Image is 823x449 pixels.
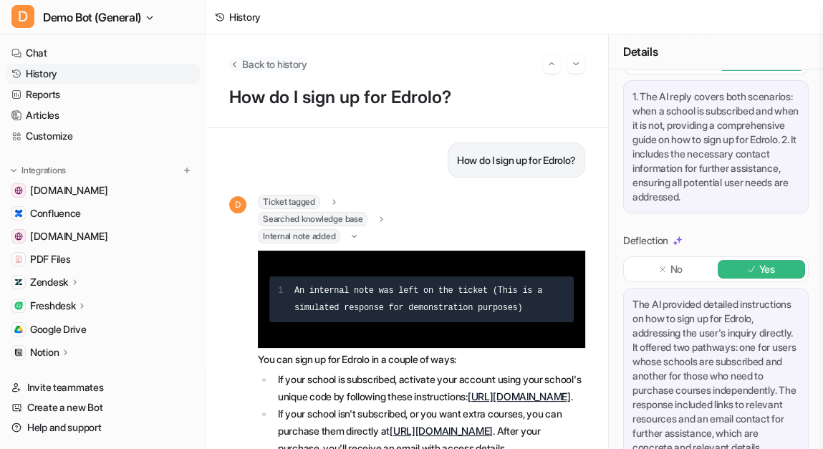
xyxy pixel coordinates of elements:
[14,301,23,310] img: Freshdesk
[567,54,585,73] button: Go to next session
[9,165,19,175] img: expand menu
[14,209,23,218] img: Confluence
[6,64,200,84] a: History
[30,229,107,243] span: [DOMAIN_NAME]
[6,249,200,269] a: PDF FilesPDF Files
[14,325,23,334] img: Google Drive
[229,9,261,24] div: History
[468,390,571,402] a: [URL][DOMAIN_NAME]
[6,417,200,438] a: Help and support
[278,282,283,299] div: 1
[623,80,809,213] div: 1. The AI reply covers both scenarios: when a school is subscribed and when it is not, providing ...
[258,229,340,243] span: Internal note added
[6,377,200,397] a: Invite teammates
[21,165,66,176] p: Integrations
[274,371,585,405] li: If your school is subscribed, activate your account using your school's unique code by following ...
[6,203,200,223] a: ConfluenceConfluence
[30,183,107,198] span: [DOMAIN_NAME]
[457,152,576,169] p: How do I sign up for Edrolo?
[670,262,683,276] p: No
[6,397,200,417] a: Create a new Bot
[229,87,585,107] p: How do I sign up for Edrolo?
[30,322,87,337] span: Google Drive
[182,165,192,175] img: menu_add.svg
[30,275,68,289] p: Zendesk
[6,319,200,339] a: Google DriveGoogle Drive
[547,57,557,70] img: Previous session
[229,196,246,213] span: D
[390,425,493,437] a: [URL][DOMAIN_NAME]
[759,262,775,276] p: Yes
[229,57,307,72] button: Back to history
[14,255,23,264] img: PDF Files
[14,348,23,357] img: Notion
[6,180,200,201] a: www.atlassian.com[DOMAIN_NAME]
[294,286,547,313] span: An internal note was left on the ticket (This is a simulated response for demonstration purposes)
[6,85,200,105] a: Reports
[242,57,307,72] span: Back to history
[6,43,200,63] a: Chat
[30,299,75,313] p: Freshdesk
[14,278,23,286] img: Zendesk
[6,105,200,125] a: Articles
[6,163,70,178] button: Integrations
[6,226,200,246] a: www.airbnb.com[DOMAIN_NAME]
[609,34,823,69] div: Details
[14,232,23,241] img: www.airbnb.com
[14,186,23,195] img: www.atlassian.com
[30,252,70,266] span: PDF Files
[6,126,200,146] a: Customize
[43,7,141,27] span: Demo Bot (General)
[542,54,561,73] button: Go to previous session
[571,57,581,70] img: Next session
[11,5,34,28] span: D
[258,212,367,226] span: Searched knowledge base
[30,206,81,221] span: Confluence
[258,351,585,368] p: You can sign up for Edrolo in a couple of ways:
[623,233,668,248] p: Deflection
[258,195,320,209] span: Ticket tagged
[30,345,59,359] p: Notion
